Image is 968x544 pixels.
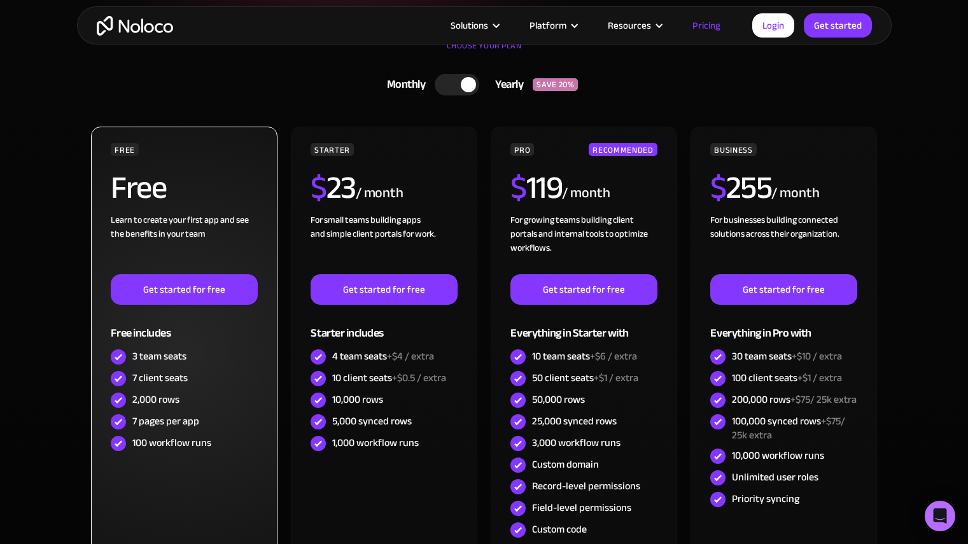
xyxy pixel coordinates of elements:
a: Get started for free [111,274,257,305]
div: 1,000 workflow runs [332,436,419,450]
span: +$6 / extra [590,347,637,366]
a: Login [752,13,794,38]
div: Learn to create your first app and see the benefits in your team ‍ [111,213,257,274]
div: 10,000 workflow runs [732,449,824,463]
div: Everything in Pro with [710,305,857,346]
div: Priority syncing [732,492,799,506]
div: FREE [111,143,139,156]
h2: 119 [510,172,562,204]
div: For growing teams building client portals and internal tools to optimize workflows. [510,213,657,274]
span: +$1 / extra [594,368,638,387]
div: Solutions [435,17,514,34]
div: 10 client seats [332,371,446,385]
div: 10,000 rows [332,393,383,407]
div: 100 client seats [732,371,842,385]
span: $ [710,158,726,218]
div: / month [771,183,819,204]
span: $ [510,158,526,218]
div: Everything in Starter with [510,305,657,346]
div: For small teams building apps and simple client portals for work. ‍ [311,213,457,274]
div: Custom domain [532,457,599,471]
div: 100,000 synced rows [732,414,857,442]
div: RECOMMENDED [589,143,657,156]
div: 5,000 synced rows [332,414,412,428]
div: 50,000 rows [532,393,585,407]
div: Monthly [371,75,435,94]
div: 7 pages per app [132,414,199,428]
span: +$0.5 / extra [392,368,446,387]
div: For businesses building connected solutions across their organization. ‍ [710,213,857,274]
div: Solutions [451,17,488,34]
h2: Free [111,172,166,204]
a: Get started for free [710,274,857,305]
div: Resources [592,17,677,34]
div: Resources [608,17,651,34]
div: 30 team seats [732,349,842,363]
span: +$75/ 25k extra [790,390,857,409]
div: Platform [514,17,592,34]
a: Get started for free [510,274,657,305]
div: 2,000 rows [132,393,179,407]
div: BUSINESS [710,143,756,156]
h2: 255 [710,172,771,204]
div: 7 client seats [132,371,188,385]
div: 10 team seats [532,349,637,363]
div: 25,000 synced rows [532,414,617,428]
a: Get started for free [311,274,457,305]
div: Free includes [111,305,257,346]
h2: 23 [311,172,356,204]
div: Open Intercom Messenger [925,501,955,531]
div: PRO [510,143,534,156]
a: Get started [804,13,872,38]
div: SAVE 20% [533,78,578,91]
div: 100 workflow runs [132,436,211,450]
span: $ [311,158,326,218]
div: Record-level permissions [532,479,640,493]
div: 50 client seats [532,371,638,385]
div: 3,000 workflow runs [532,436,621,450]
div: 3 team seats [132,349,186,363]
span: +$10 / extra [792,347,842,366]
div: CHOOSE YOUR PLAN [90,36,879,68]
div: / month [356,183,403,204]
div: 200,000 rows [732,393,857,407]
span: +$4 / extra [387,347,434,366]
div: Yearly [479,75,533,94]
div: 4 team seats [332,349,434,363]
div: / month [562,183,610,204]
div: Unlimited user roles [732,470,818,484]
div: Field-level permissions [532,501,631,515]
div: Platform [530,17,566,34]
span: +$1 / extra [797,368,842,387]
a: Pricing [677,17,736,34]
a: home [97,16,173,36]
div: Starter includes [311,305,457,346]
span: +$75/ 25k extra [732,412,845,445]
div: Custom code [532,522,587,536]
div: STARTER [311,143,353,156]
